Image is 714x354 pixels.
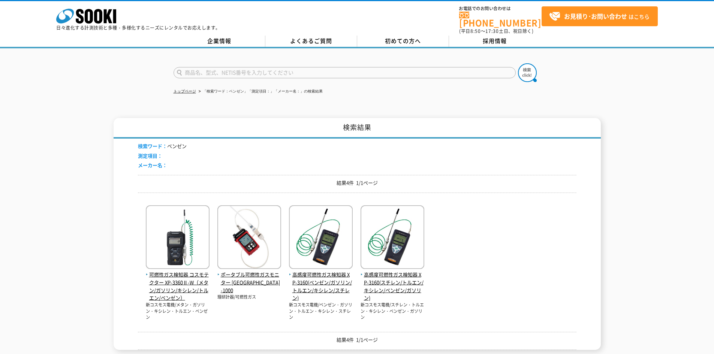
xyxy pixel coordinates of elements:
[174,89,196,93] a: トップページ
[485,28,499,34] span: 17:30
[56,25,220,30] p: 日々進化する計測技術と多種・多様化するニーズにレンタルでお応えします。
[361,302,424,321] p: 新コスモス電機/スチレン・トルエン・キシレン・ベンゼン・ガソリン
[518,63,537,82] img: btn_search.png
[289,271,353,302] span: 高感度可燃性ガス検知器 XP-3160(ベンゼン/ガソリン/トルエン/キシレン/スチレン)
[542,6,658,26] a: お見積り･お問い合わせはこちら
[361,205,424,271] img: XP-3160(スチレン/トルエン/キシレン/ベンゼン/ガソリン)
[217,205,281,271] img: NC-1000
[289,302,353,321] p: 新コスモス電機/ベンゼン・ガソリン・トルエン・キシレン・スチレン
[564,12,627,21] strong: お見積り･お問い合わせ
[449,36,541,47] a: 採用情報
[217,294,281,300] p: 理研計器/可燃性ガス
[146,263,210,302] a: 可燃性ガス検知器 コスモテクター XP-3360Ⅱ-W（メタン/ガソリン/キシレン/トルエン/ベンゼン）
[138,152,162,159] span: 測定項目：
[174,36,265,47] a: 企業情報
[146,302,210,321] p: 新コスモス電機/メタン・ガソリン・キシレン・トルエン・ベンゼン
[174,67,516,78] input: 商品名、型式、NETIS番号を入力してください
[138,161,167,169] span: メーカー名：
[361,263,424,302] a: 高感度可燃性ガス検知器 XP-3160(スチレン/トルエン/キシレン/ベンゼン/ガソリン)
[146,205,210,271] img: XP-3360Ⅱ-W（メタン/ガソリン/キシレン/トルエン/ベンゼン）
[138,336,576,344] p: 結果4件 1/1ページ
[197,88,323,96] li: 「検索ワード：ベンゼン」「測定項目：」「メーカー名：」の検索結果
[459,6,542,11] span: お電話でのお問い合わせは
[114,118,601,139] h1: 検索結果
[357,36,449,47] a: 初めての方へ
[138,142,187,150] li: ベンゼン
[361,271,424,302] span: 高感度可燃性ガス検知器 XP-3160(スチレン/トルエン/キシレン/ベンゼン/ガソリン)
[265,36,357,47] a: よくあるご質問
[289,205,353,271] img: XP-3160(ベンゼン/ガソリン/トルエン/キシレン/スチレン)
[385,37,421,45] span: 初めての方へ
[217,263,281,294] a: ポータブル可燃性ガスモニター [GEOGRAPHIC_DATA]-1000
[138,142,167,149] span: 検索ワード：
[289,263,353,302] a: 高感度可燃性ガス検知器 XP-3160(ベンゼン/ガソリン/トルエン/キシレン/スチレン)
[470,28,481,34] span: 8:50
[459,28,533,34] span: (平日 ～ 土日、祝日除く)
[549,11,650,22] span: はこちら
[138,179,576,187] p: 結果4件 1/1ページ
[146,271,210,302] span: 可燃性ガス検知器 コスモテクター XP-3360Ⅱ-W（メタン/ガソリン/キシレン/トルエン/ベンゼン）
[217,271,281,294] span: ポータブル可燃性ガスモニター [GEOGRAPHIC_DATA]-1000
[459,12,542,27] a: [PHONE_NUMBER]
